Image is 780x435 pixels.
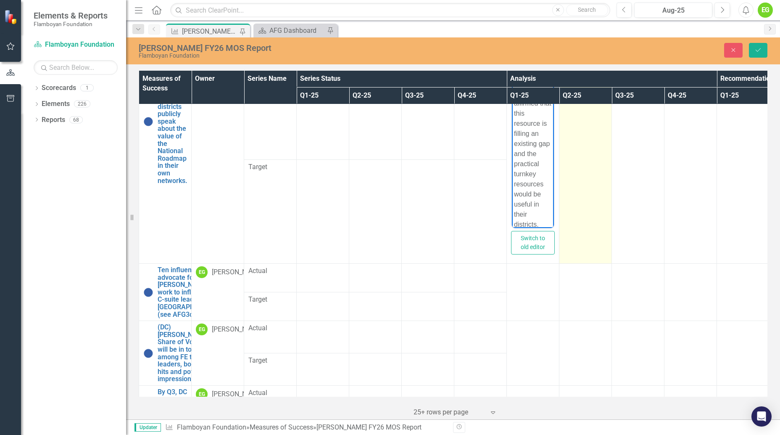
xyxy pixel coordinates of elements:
div: 1 [80,85,94,92]
div: EG [196,266,208,278]
a: Measures of Success [250,423,313,431]
div: [PERSON_NAME] FY26 MOS Report [139,43,491,53]
div: 68 [69,116,83,123]
small: Flamboyan Foundation [34,21,108,27]
img: ClearPoint Strategy [4,9,19,24]
img: No Information [143,117,153,127]
a: Scorecards [42,83,76,93]
div: AFG Dashboard [269,25,325,36]
div: Flamboyan Foundation [139,53,491,59]
span: Target [248,162,292,172]
a: (DC) 20 C-suite LEA leaders from prioritized districts publicly speak about the value of the Nati... [158,58,188,184]
iframe: Rich Text Area. Press ALT-0 for help. [512,81,554,228]
input: Search Below... [34,60,118,75]
img: No Information [143,348,153,358]
a: Flamboyan Foundation [177,423,246,431]
span: Actual [248,266,292,276]
div: 226 [74,101,90,108]
div: » » [165,423,447,432]
div: Open Intercom Messenger [751,406,772,427]
div: EG [196,388,208,400]
span: Target [248,295,292,305]
button: EG [758,3,773,18]
div: Aug-25 [637,5,709,16]
input: Search ClearPoint... [170,3,610,18]
a: Elements [42,99,70,109]
div: [PERSON_NAME] [212,390,262,399]
a: Flamboyan Foundation [34,40,118,50]
span: Search [578,6,596,13]
span: Actual [248,324,292,333]
div: [PERSON_NAME] [212,325,262,334]
div: [PERSON_NAME] FY26 MOS Report [316,423,422,431]
div: [PERSON_NAME] [212,268,262,277]
span: Updater [134,423,161,432]
div: EG [196,324,208,335]
button: Search [566,4,608,16]
a: AFG Dashboard [256,25,325,36]
a: Ten influencers advocate for [PERSON_NAME]’s work to influence the C-suite leaders in [GEOGRAPHIC... [158,266,222,318]
button: Switch to old editor [511,231,555,255]
span: Actual [248,388,292,398]
div: [PERSON_NAME] FY26 MOS Report [182,26,237,37]
img: No Information [143,287,153,297]
span: Target [248,356,292,366]
span: Elements & Reports [34,11,108,21]
button: Aug-25 [634,3,712,18]
a: Reports [42,115,65,125]
a: (DC) [PERSON_NAME]’s Share of Voice will be in top 3 among FE thought leaders, both in hits and p... [158,324,213,383]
